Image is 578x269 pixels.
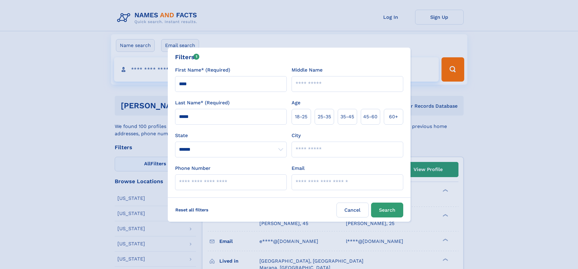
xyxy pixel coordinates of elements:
span: 35‑45 [340,113,354,120]
label: State [175,132,287,139]
label: Cancel [336,203,369,217]
div: Filters [175,52,200,62]
label: Age [292,99,300,106]
label: Reset all filters [171,203,212,217]
label: Middle Name [292,66,323,74]
button: Search [371,203,403,217]
label: Last Name* (Required) [175,99,230,106]
label: Phone Number [175,165,211,172]
span: 45‑60 [363,113,377,120]
label: First Name* (Required) [175,66,230,74]
label: City [292,132,301,139]
span: 18‑25 [295,113,307,120]
label: Email [292,165,305,172]
span: 60+ [389,113,398,120]
span: 25‑35 [318,113,331,120]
